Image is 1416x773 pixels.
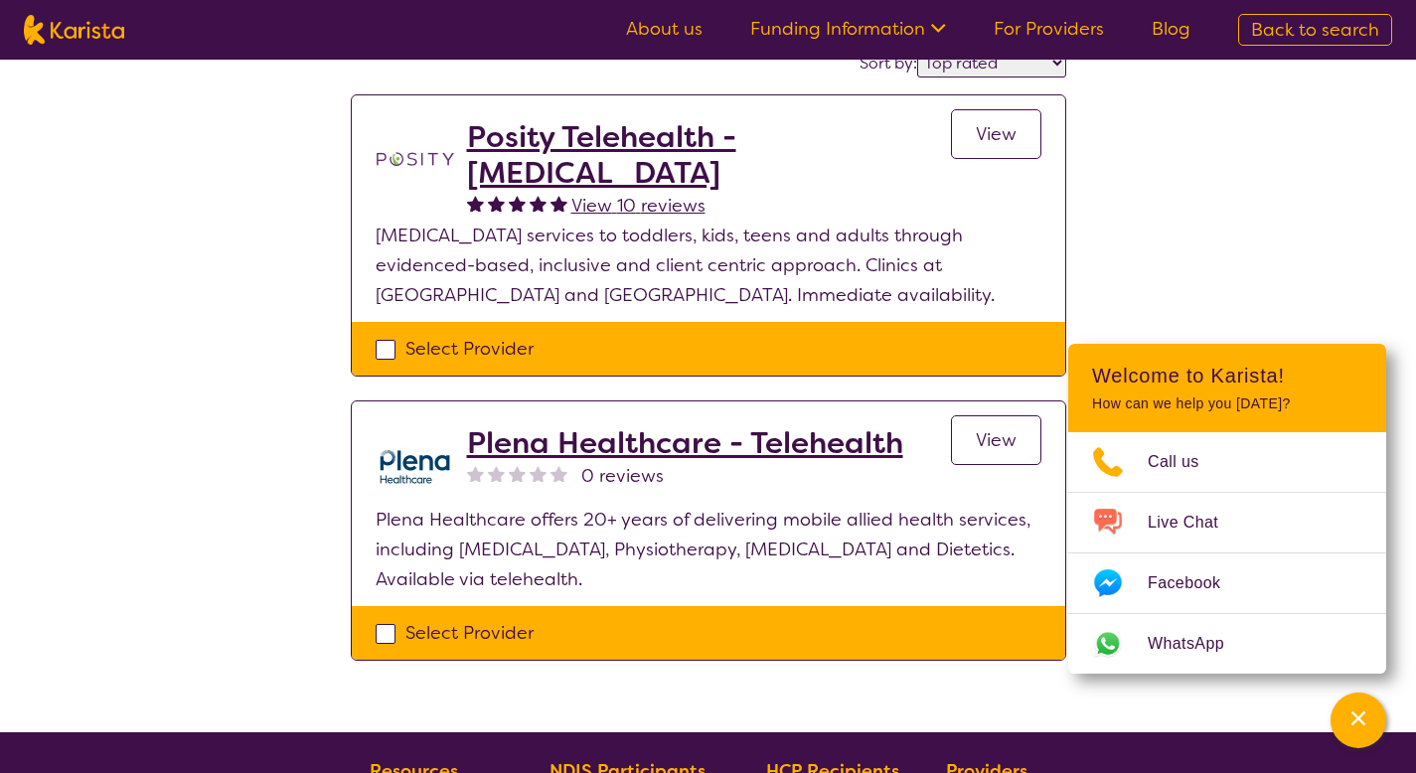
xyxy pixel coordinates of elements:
div: Channel Menu [1068,344,1386,674]
button: Channel Menu [1331,693,1386,748]
span: Back to search [1251,18,1379,42]
span: Call us [1148,447,1223,477]
a: Plena Healthcare - Telehealth [467,425,903,461]
img: nonereviewstar [488,465,505,482]
p: Plena Healthcare offers 20+ years of delivering mobile allied health services, including [MEDICAL... [376,505,1041,594]
a: View [951,109,1041,159]
span: Facebook [1148,568,1244,598]
img: nonereviewstar [509,465,526,482]
a: View 10 reviews [571,191,706,221]
img: nonereviewstar [530,465,547,482]
span: 0 reviews [581,461,664,491]
h2: Welcome to Karista! [1092,364,1362,387]
img: nonereviewstar [551,465,567,482]
img: fullstar [551,195,567,212]
a: Blog [1152,17,1190,41]
a: Web link opens in a new tab. [1068,614,1386,674]
span: View [976,428,1017,452]
span: Live Chat [1148,508,1242,538]
span: View 10 reviews [571,194,706,218]
img: qwv9egg5taowukv2xnze.png [376,425,455,505]
img: nonereviewstar [467,465,484,482]
img: fullstar [530,195,547,212]
a: View [951,415,1041,465]
a: About us [626,17,703,41]
span: WhatsApp [1148,629,1248,659]
a: Posity Telehealth - [MEDICAL_DATA] [467,119,951,191]
img: t1bslo80pcylnzwjhndq.png [376,119,455,199]
span: View [976,122,1017,146]
a: Funding Information [750,17,946,41]
a: For Providers [994,17,1104,41]
ul: Choose channel [1068,432,1386,674]
img: fullstar [467,195,484,212]
p: [MEDICAL_DATA] services to toddlers, kids, teens and adults through evidenced-based, inclusive an... [376,221,1041,310]
a: Back to search [1238,14,1392,46]
img: Karista logo [24,15,124,45]
p: How can we help you [DATE]? [1092,395,1362,412]
img: fullstar [488,195,505,212]
img: fullstar [509,195,526,212]
label: Sort by: [860,53,917,74]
